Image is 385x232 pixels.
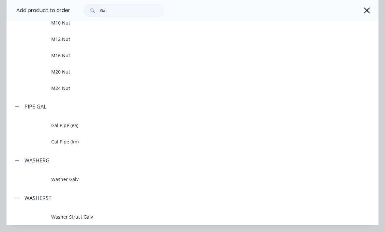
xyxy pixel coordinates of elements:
span: Washer Struct Galv [51,213,313,220]
span: Gal Pipe (lm) [51,138,313,145]
span: M20 Nut [51,68,313,75]
span: M10 Nut [51,19,313,26]
span: Washer Galv [51,176,313,183]
div: PIPE GAL [24,103,46,110]
span: M12 Nut [51,36,313,42]
div: WASHERST [24,194,52,202]
span: M16 Nut [51,52,313,59]
span: M24 Nut [51,85,313,91]
span: Gal Pipe (ea) [51,122,313,129]
input: Search... [100,4,165,17]
div: WASHERG [24,157,50,164]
